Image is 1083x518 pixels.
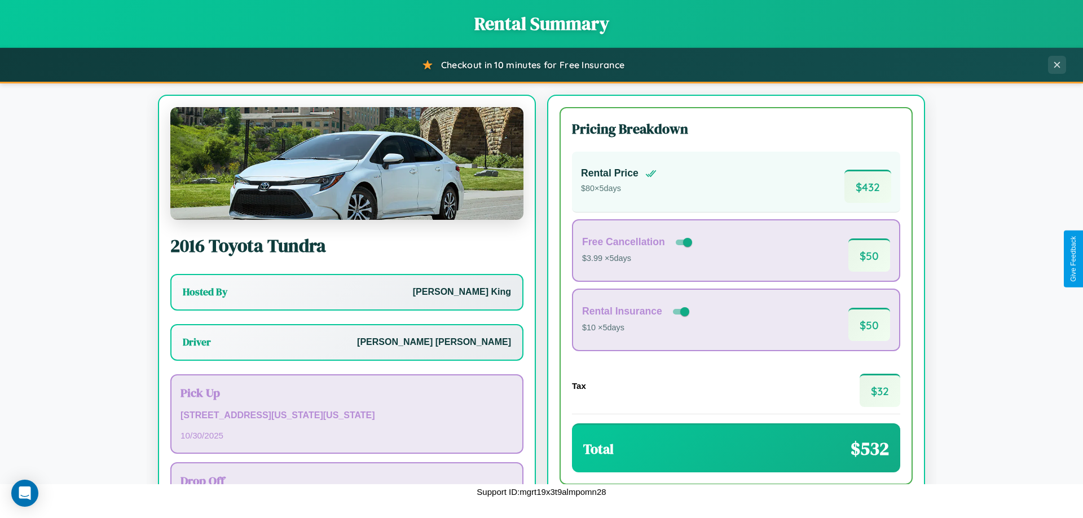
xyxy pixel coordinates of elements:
h3: Pick Up [180,384,513,401]
h4: Tax [572,381,586,391]
p: Support ID: mgrt19x3t9almpomn28 [477,484,606,499]
p: $10 × 5 days [582,321,692,335]
h4: Free Cancellation [582,236,665,248]
span: $ 32 [860,374,900,407]
h4: Rental Price [581,167,639,179]
h3: Pricing Breakdown [572,119,900,138]
span: $ 432 [844,170,891,203]
img: Toyota Tundra [170,107,523,220]
h1: Rental Summary [11,11,1072,36]
p: $3.99 × 5 days [582,251,694,266]
p: $ 80 × 5 days [581,181,657,196]
div: Open Intercom Messenger [11,480,38,507]
h2: 2016 Toyota Tundra [170,233,523,258]
h3: Hosted By [183,285,227,299]
div: Give Feedback [1069,236,1077,282]
p: 10 / 30 / 2025 [180,428,513,443]
h3: Total [583,440,614,458]
span: $ 50 [848,238,890,272]
span: $ 532 [851,436,889,461]
h3: Drop Off [180,472,513,489]
h3: Driver [183,335,211,349]
p: [PERSON_NAME] King [413,284,511,300]
p: [STREET_ADDRESS][US_STATE][US_STATE] [180,408,513,424]
p: [PERSON_NAME] [PERSON_NAME] [357,334,511,351]
h4: Rental Insurance [582,306,662,317]
span: $ 50 [848,308,890,341]
span: Checkout in 10 minutes for Free Insurance [441,59,624,70]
